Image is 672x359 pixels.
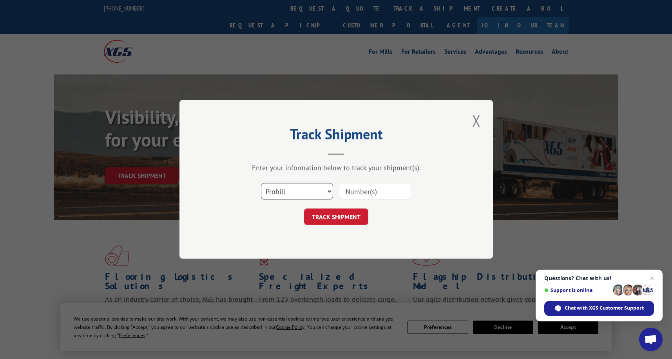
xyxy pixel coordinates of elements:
h2: Track Shipment [219,129,454,143]
button: Close modal [470,110,483,131]
span: Chat with XGS Customer Support [544,301,654,316]
span: Chat with XGS Customer Support [565,305,644,312]
div: Enter your information below to track your shipment(s). [219,163,454,172]
input: Number(s) [339,183,411,200]
button: TRACK SHIPMENT [304,209,368,225]
span: Support is online [544,287,610,293]
span: Questions? Chat with us! [544,275,654,281]
a: Open chat [639,328,663,351]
